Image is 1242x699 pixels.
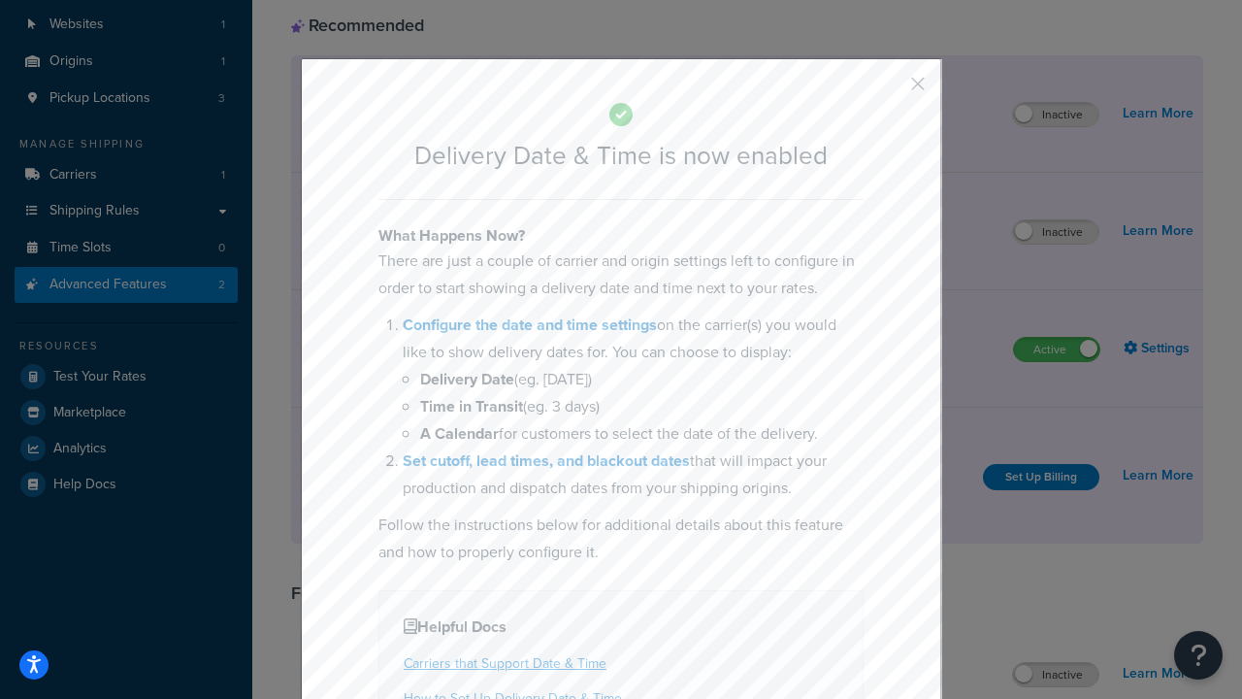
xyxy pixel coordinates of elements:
li: for customers to select the date of the delivery. [420,420,864,448]
a: Configure the date and time settings [403,314,657,336]
p: There are just a couple of carrier and origin settings left to configure in order to start showin... [378,248,864,302]
a: Carriers that Support Date & Time [404,653,606,674]
b: A Calendar [420,422,499,445]
li: on the carrier(s) you would like to show delivery dates for. You can choose to display: [403,312,864,448]
h4: Helpful Docs [404,616,838,639]
li: (eg. [DATE]) [420,366,864,393]
li: (eg. 3 days) [420,393,864,420]
b: Time in Transit [420,395,523,417]
h2: Delivery Date & Time is now enabled [378,142,864,170]
p: Follow the instructions below for additional details about this feature and how to properly confi... [378,512,864,566]
h4: What Happens Now? [378,224,864,248]
a: Set cutoff, lead times, and blackout dates [403,449,690,472]
b: Delivery Date [420,368,514,390]
li: that will impact your production and dispatch dates from your shipping origins. [403,448,864,502]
